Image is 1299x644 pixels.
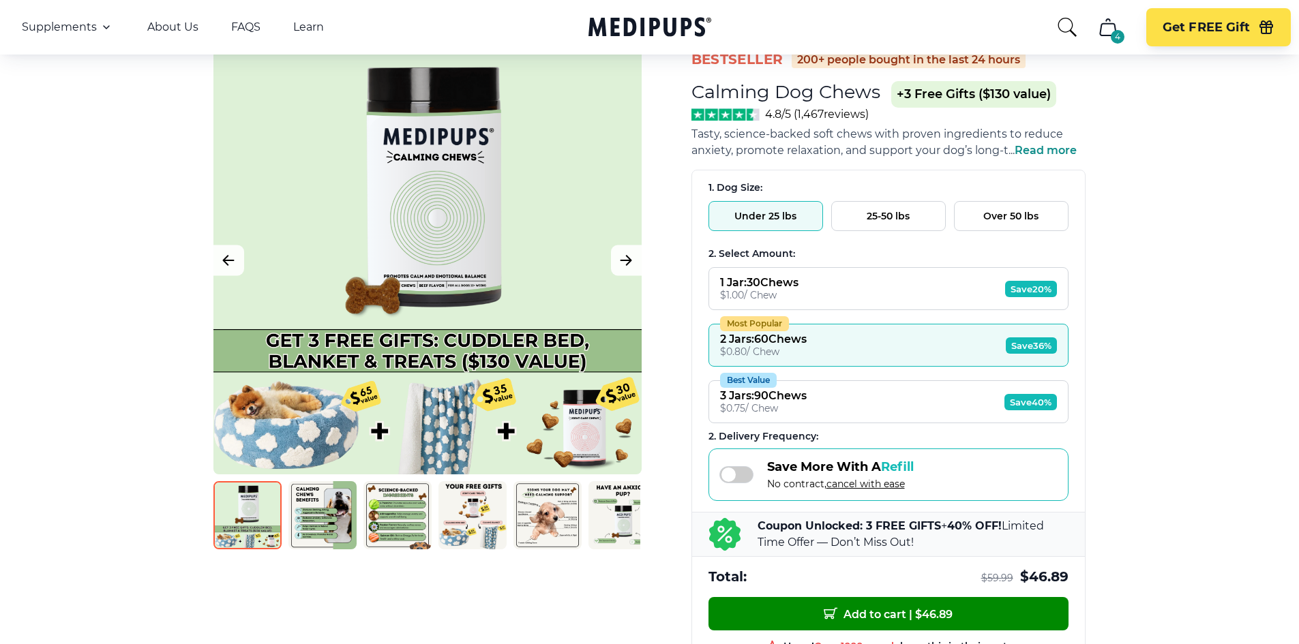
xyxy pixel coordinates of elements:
span: Total: [708,568,747,586]
span: Refill [881,459,914,474]
div: 3 Jars : 90 Chews [720,389,807,402]
span: $ 46.89 [1020,568,1069,586]
div: 2. Select Amount: [708,247,1069,260]
button: search [1056,16,1078,38]
span: +3 Free Gifts ($130 value) [891,81,1056,108]
button: Over 50 lbs [954,201,1069,231]
span: Supplements [22,20,97,34]
button: Best Value3 Jars:90Chews$0.75/ ChewSave40% [708,380,1069,423]
button: Supplements [22,19,115,35]
div: 1. Dog Size: [708,181,1069,194]
button: Under 25 lbs [708,201,823,231]
div: $ 0.80 / Chew [720,346,807,358]
a: Learn [293,20,324,34]
a: About Us [147,20,198,34]
span: 4.8/5 ( 1,467 reviews) [765,108,869,121]
span: Save 40% [1004,394,1057,410]
span: Save More With A [767,459,914,474]
img: Calming Dog Chews | Natural Dog Supplements [438,481,507,549]
img: Calming Dog Chews | Natural Dog Supplements [513,481,582,549]
div: $ 1.00 / Chew [720,289,798,301]
button: Previous Image [213,245,244,276]
img: Calming Dog Chews | Natural Dog Supplements [588,481,657,549]
span: Read more [1015,144,1077,157]
div: Most Popular [720,316,789,331]
button: cart [1092,11,1124,44]
div: 200+ people bought in the last 24 hours [792,52,1026,68]
span: Save 36% [1006,337,1057,354]
div: Best Value [720,373,777,388]
button: 1 Jar:30Chews$1.00/ ChewSave20% [708,267,1069,310]
button: Get FREE Gift [1146,8,1291,46]
a: Medipups [588,14,711,42]
span: No contract, [767,478,914,490]
a: FAQS [231,20,260,34]
img: Calming Dog Chews | Natural Dog Supplements [213,481,282,549]
p: + Limited Time Offer — Don’t Miss Out! [758,518,1069,551]
button: Next Image [611,245,642,276]
button: Add to cart | $46.89 [708,597,1069,630]
img: Calming Dog Chews | Natural Dog Supplements [288,481,357,549]
h1: Calming Dog Chews [691,80,880,103]
span: anxiety, promote relaxation, and support your dog’s long-t [691,144,1009,157]
button: 25-50 lbs [831,201,946,231]
div: 4 [1111,30,1124,44]
span: cancel with ease [826,478,905,490]
div: $ 0.75 / Chew [720,402,807,414]
span: ... [1009,144,1077,157]
div: 1 Jar : 30 Chews [720,276,798,289]
span: Tasty, science-backed soft chews with proven ingredients to reduce [691,127,1063,140]
img: Stars - 4.8 [691,108,760,121]
b: Coupon Unlocked: 3 FREE GIFTS [758,519,941,532]
span: Save 20% [1005,281,1057,297]
b: 40% OFF! [947,519,1002,532]
span: Add to cart | $ 46.89 [824,607,953,621]
div: 2 Jars : 60 Chews [720,333,807,346]
button: Most Popular2 Jars:60Chews$0.80/ ChewSave36% [708,324,1069,367]
span: 2 . Delivery Frequency: [708,430,818,442]
span: BestSeller [691,50,783,69]
span: $ 59.99 [981,572,1013,585]
img: Calming Dog Chews | Natural Dog Supplements [363,481,432,549]
span: Get FREE Gift [1163,20,1250,35]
